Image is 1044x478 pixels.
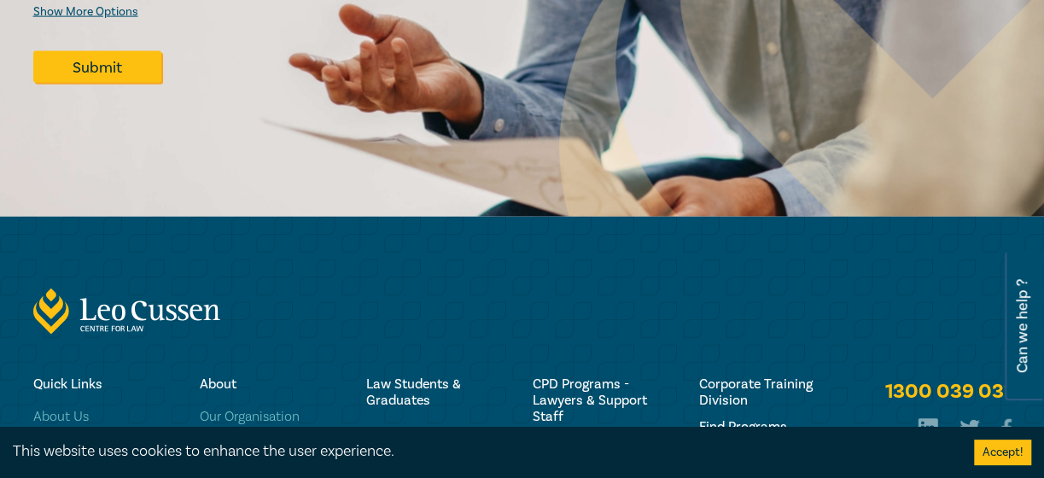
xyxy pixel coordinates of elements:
[699,419,845,435] a: Find Programs
[200,376,346,393] h6: About
[366,376,512,409] h6: Law Students & Graduates
[33,5,138,19] div: Show More Options
[533,376,679,425] h6: CPD Programs - Lawyers & Support Staff
[33,376,179,393] h6: Quick Links
[366,424,512,441] a: Practical Legal Training
[885,376,1012,407] a: 1300 039 031
[33,51,161,84] button: Submit
[1014,261,1030,391] span: Can we help ?
[33,408,179,425] a: About Us
[13,440,948,463] div: This website uses cookies to enhance the user experience.
[200,408,346,425] a: Our Organisation
[699,376,845,409] a: Corporate Training Division
[974,440,1031,465] button: Accept cookies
